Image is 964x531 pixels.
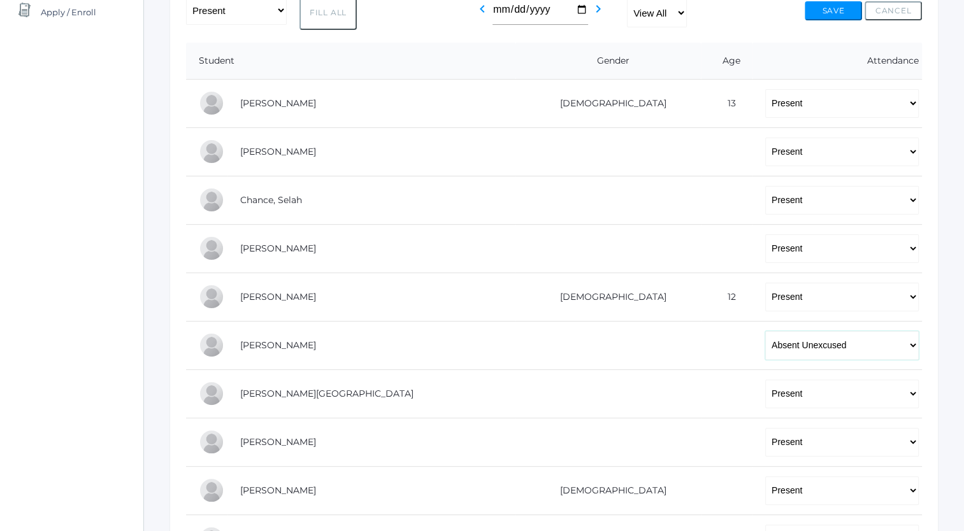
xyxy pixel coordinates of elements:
div: Payton Paterson [199,429,224,455]
a: [PERSON_NAME][GEOGRAPHIC_DATA] [240,388,414,399]
div: Josey Baker [199,90,224,116]
th: Gender [515,43,701,80]
a: Chance, Selah [240,194,302,206]
td: [DEMOGRAPHIC_DATA] [515,79,701,127]
button: Cancel [865,1,922,20]
a: [PERSON_NAME] [240,339,316,351]
a: [PERSON_NAME] [240,291,316,302]
a: [PERSON_NAME] [240,97,316,109]
a: [PERSON_NAME] [240,146,316,157]
th: Age [701,43,752,80]
div: Raelyn Hazen [199,332,224,358]
a: [PERSON_NAME] [240,436,316,448]
i: chevron_left [475,1,490,17]
th: Attendance [752,43,922,80]
div: Chase Farnes [199,284,224,309]
div: Levi Erner [199,236,224,261]
td: 13 [701,79,752,127]
td: [DEMOGRAPHIC_DATA] [515,273,701,321]
th: Student [186,43,515,80]
i: chevron_right [591,1,606,17]
td: [DEMOGRAPHIC_DATA] [515,466,701,514]
div: Gabby Brozek [199,139,224,164]
td: 12 [701,273,752,321]
div: Cole Pecor [199,478,224,503]
a: [PERSON_NAME] [240,485,316,496]
a: chevron_left [475,7,490,19]
a: [PERSON_NAME] [240,243,316,254]
a: chevron_right [591,7,606,19]
div: Shelby Hill [199,381,224,406]
div: Selah Chance [199,187,224,213]
button: Save [805,1,862,20]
